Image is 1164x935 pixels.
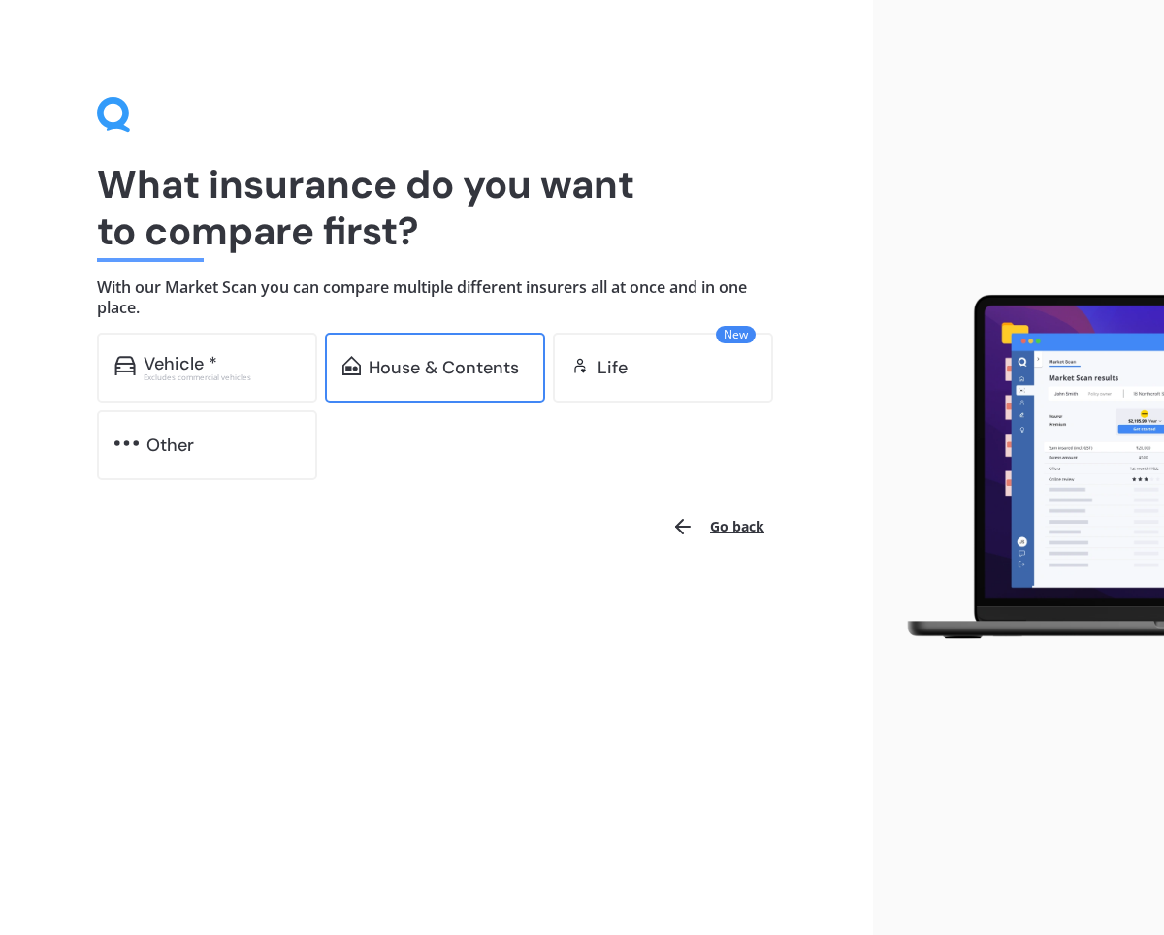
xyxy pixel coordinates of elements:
[146,435,194,455] div: Other
[144,354,217,373] div: Vehicle *
[342,356,361,375] img: home-and-contents.b802091223b8502ef2dd.svg
[114,356,136,375] img: car.f15378c7a67c060ca3f3.svg
[570,356,590,375] img: life.f720d6a2d7cdcd3ad642.svg
[97,277,776,317] h4: With our Market Scan you can compare multiple different insurers all at once and in one place.
[598,358,628,377] div: Life
[97,161,776,254] h1: What insurance do you want to compare first?
[660,503,776,550] button: Go back
[114,434,139,453] img: other.81dba5aafe580aa69f38.svg
[889,287,1164,649] img: laptop.webp
[369,358,519,377] div: House & Contents
[716,326,756,343] span: New
[144,373,300,381] div: Excludes commercial vehicles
